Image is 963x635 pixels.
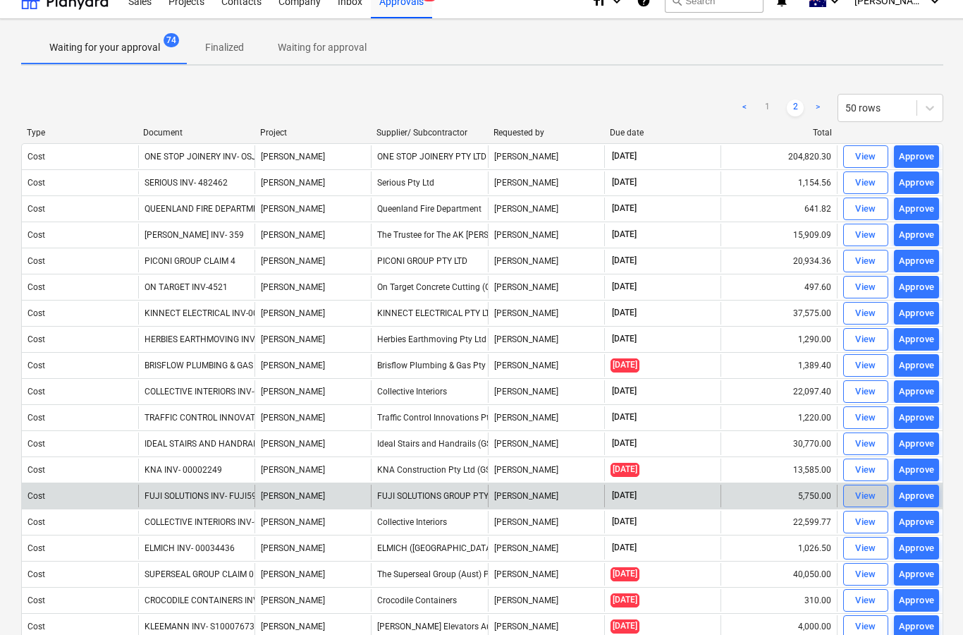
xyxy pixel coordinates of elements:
[720,485,837,507] div: 5,750.00
[843,276,888,298] button: View
[720,406,837,429] div: 1,220.00
[843,380,888,403] button: View
[843,328,888,351] button: View
[720,537,837,560] div: 1,026.50
[261,517,325,527] span: Della Rosa
[27,517,45,527] div: Cost
[164,33,179,47] span: 74
[611,567,639,581] span: [DATE]
[855,358,876,374] div: View
[899,436,935,452] div: Approve
[894,406,939,429] button: Approve
[488,485,604,507] div: [PERSON_NAME]
[855,540,876,557] div: View
[855,514,876,531] div: View
[488,250,604,272] div: [PERSON_NAME]
[855,619,876,635] div: View
[260,128,365,138] div: Project
[261,413,325,423] span: Della Rosa
[261,308,325,318] span: Della Rosa
[145,465,222,475] div: KNA INV- 00002249
[145,595,288,605] div: CROCODILE CONTAINERS INV- 16812
[261,439,325,449] span: Della Rosa
[376,128,481,138] div: Supplier/ Subcontractor
[894,145,939,168] button: Approve
[611,437,638,449] span: [DATE]
[371,198,487,220] div: Queenland Fire Department
[759,99,775,116] a: Page 1
[371,171,487,194] div: Serious Pty Ltd
[145,178,228,188] div: SERIOUS INV- 482462
[894,485,939,507] button: Approve
[488,302,604,325] div: [PERSON_NAME]
[371,328,487,351] div: Herbies Earthmoving Pty Ltd (GST)
[855,306,876,322] div: View
[843,171,888,194] button: View
[371,224,487,246] div: The Trustee for The AK [PERSON_NAME] Family Trust/Hawk Eye Plastering
[27,543,45,553] div: Cost
[899,306,935,322] div: Approve
[371,589,487,612] div: Crocodile Containers
[611,593,639,607] span: [DATE]
[899,540,935,557] div: Approve
[261,230,325,240] span: Della Rosa
[894,250,939,272] button: Approve
[611,358,639,372] span: [DATE]
[145,282,228,292] div: ON TARGET INV-4521
[720,224,837,246] div: 15,909.09
[894,511,939,533] button: Approve
[261,491,325,501] span: Della Rosa
[205,40,244,55] p: Finalized
[145,230,244,240] div: [PERSON_NAME] INV- 359
[720,145,837,168] div: 204,820.30
[843,563,888,586] button: View
[49,40,160,55] p: Waiting for your approval
[261,569,325,579] span: Della Rosa
[843,433,888,455] button: View
[855,462,876,478] div: View
[843,354,888,377] button: View
[899,253,935,270] div: Approve
[27,282,45,292] div: Cost
[145,517,274,527] div: COLLECTIVE INTERIORS INV-6907
[843,406,888,429] button: View
[488,198,604,220] div: [PERSON_NAME]
[843,589,888,612] button: View
[145,543,235,553] div: ELMICH INV- 00034436
[843,250,888,272] button: View
[261,178,325,188] span: Della Rosa
[720,328,837,351] div: 1,290.00
[899,514,935,531] div: Approve
[855,567,876,583] div: View
[145,569,319,579] div: SUPERSEAL GROUP CLAIM 05 INV- 00000639
[488,354,604,377] div: [PERSON_NAME]
[899,462,935,478] div: Approve
[894,459,939,481] button: Approve
[145,361,291,370] div: BRISFLOW PLUMBING & GAS INV-1310
[371,380,487,403] div: Collective Interiors
[855,279,876,296] div: View
[855,410,876,426] div: View
[720,276,837,298] div: 497.60
[145,387,274,397] div: COLLECTIVE INTERIORS INV-6947
[855,332,876,348] div: View
[143,128,248,138] div: Document
[145,152,283,162] div: ONE STOP JOINERY INV- OSJ1609-4
[611,307,638,319] span: [DATE]
[261,622,325,631] span: Della Rosa
[899,279,935,296] div: Approve
[27,204,45,214] div: Cost
[787,99,804,116] a: Page 2 is your current page
[610,128,715,138] div: Due date
[611,490,638,502] span: [DATE]
[488,563,604,586] div: [PERSON_NAME]
[720,459,837,481] div: 13,585.00
[488,511,604,533] div: [PERSON_NAME]
[843,511,888,533] button: View
[145,204,339,214] div: QUEENLAND FIRE DEPARTMENT INV-
[261,595,325,605] span: Della Rosa
[145,256,235,266] div: PICONI GROUP CLAIM 4
[899,201,935,217] div: Approve
[371,354,487,377] div: Brisflow Plumbing & Gas Pty Ltd (GST)
[261,543,325,553] span: Della Rosa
